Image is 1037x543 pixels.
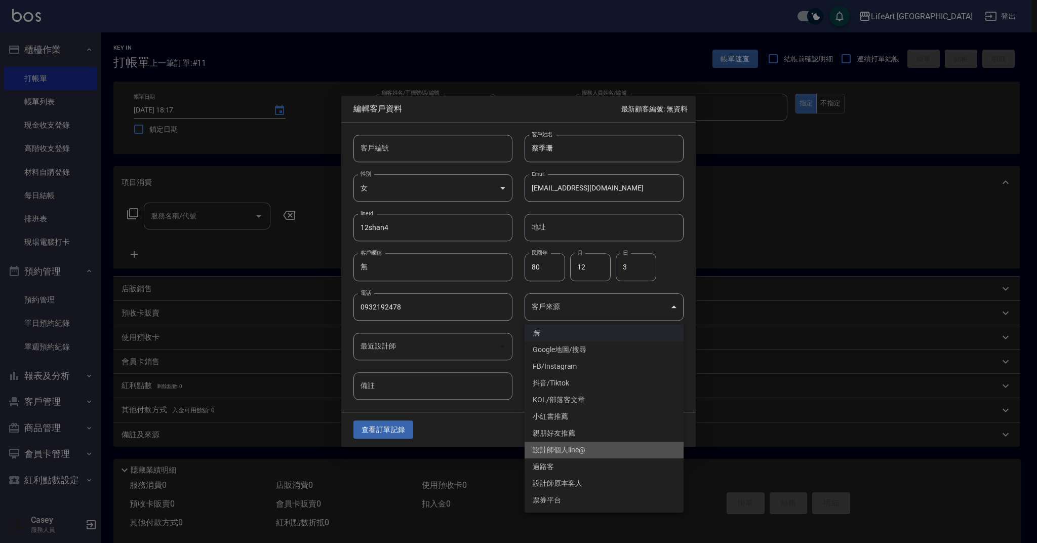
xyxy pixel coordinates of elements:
li: 抖音/Tiktok [525,375,684,392]
li: 親朋好友推薦 [525,425,684,442]
li: FB/Instagram [525,358,684,375]
li: 設計師原本客人 [525,475,684,492]
em: 無 [533,328,540,338]
li: KOL/部落客文章 [525,392,684,408]
li: 過路客 [525,458,684,475]
li: 票券平台 [525,492,684,509]
li: 小紅書推薦 [525,408,684,425]
li: Google地圖/搜尋 [525,341,684,358]
li: 設計師個人line@ [525,442,684,458]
